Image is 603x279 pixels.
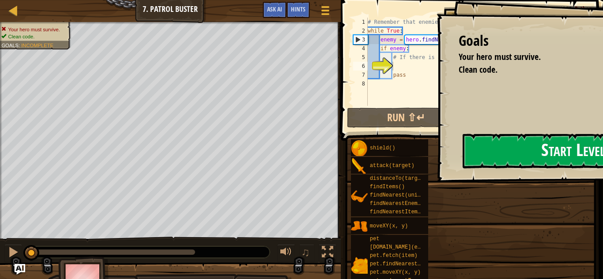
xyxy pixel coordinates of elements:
img: portrait.png [351,158,368,175]
span: Clean code. [8,33,35,39]
span: Ask AI [267,5,282,13]
span: ♫ [301,246,310,259]
div: 7 [353,71,368,79]
span: findNearestItem() [370,209,424,215]
button: ♫ [299,244,314,262]
div: 2 [353,26,368,35]
button: Adjust volume [277,244,295,262]
span: findNearest(units) [370,192,427,198]
div: 4 [353,44,368,53]
div: 5 [353,53,368,62]
span: Hints [291,5,305,13]
span: shield() [370,145,396,151]
span: pet [370,236,380,242]
div: 1 [353,18,368,26]
button: Toggle fullscreen [319,244,336,262]
span: [DOMAIN_NAME](enemy) [370,244,433,250]
span: attack(target) [370,163,415,169]
span: Clean code. [459,63,497,75]
span: : [19,42,21,48]
span: findNearestEnemy() [370,201,427,207]
span: findItems() [370,184,405,190]
div: 6 [353,62,368,71]
span: pet.fetch(item) [370,253,418,259]
span: Incomplete [21,42,53,48]
img: portrait.png [351,257,368,274]
button: Ask AI [263,2,286,18]
span: distanceTo(target) [370,175,427,182]
span: moveXY(x, y) [370,223,408,229]
button: Show game menu [314,2,336,22]
button: Run ⇧↵ [347,108,465,128]
span: pet.moveXY(x, y) [370,269,421,275]
button: Ctrl + P: Pause [4,244,22,262]
img: portrait.png [351,188,368,205]
div: 3 [354,35,368,44]
li: Your hero must survive. [1,26,66,33]
span: Your hero must survive. [459,51,541,63]
img: portrait.png [351,140,368,157]
span: Goals [1,42,19,48]
div: 8 [353,79,368,88]
img: portrait.png [351,218,368,235]
li: Clean code. [1,33,66,40]
span: pet.findNearestByType(type) [370,261,456,267]
button: Ask AI [15,264,25,275]
span: Your hero must survive. [8,26,60,32]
